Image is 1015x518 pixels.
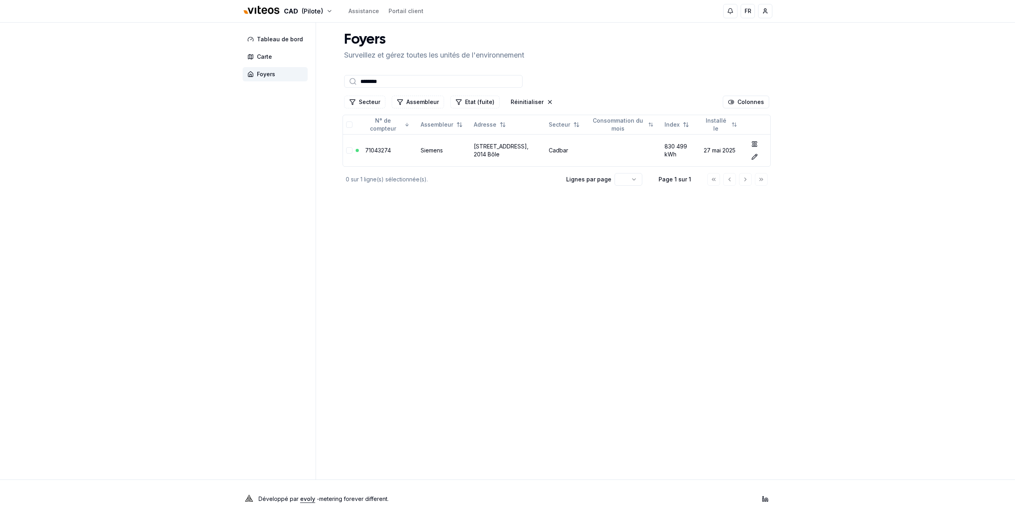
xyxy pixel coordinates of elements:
[344,96,385,108] button: Filtrer les lignes
[450,96,500,108] button: Filtrer les lignes
[416,118,467,131] button: Not sorted. Click to sort ascending.
[549,121,570,129] span: Secteur
[365,117,401,133] span: N° de compteur
[417,134,471,166] td: Siemens
[699,118,742,131] button: Not sorted. Click to sort ascending.
[284,6,298,16] span: CAD
[243,1,281,20] img: Viteos - CAD Logo
[701,134,745,166] td: 27 mai 2025
[257,35,303,43] span: Tableau de bord
[544,118,584,131] button: Not sorted. Click to sort ascending.
[243,67,311,81] a: Foyers
[300,495,315,502] a: evoly
[546,134,588,166] td: Cadbar
[243,50,311,64] a: Carte
[665,142,697,158] div: 830 499 kWh
[389,7,423,15] a: Portail client
[421,121,453,129] span: Assembleur
[723,96,769,108] button: Cocher les colonnes
[469,118,511,131] button: Not sorted. Click to sort ascending.
[586,118,659,131] button: Not sorted. Click to sort ascending.
[257,70,275,78] span: Foyers
[346,121,352,128] button: Tout sélectionner
[591,117,645,133] span: Consommation du mois
[243,32,311,46] a: Tableau de bord
[346,147,352,154] button: Sélectionner la ligne
[344,50,524,61] p: Surveillez et gérez toutes les unités de l'environnement
[365,147,391,154] a: 71043274
[704,117,728,133] span: Installé le
[665,121,680,129] span: Index
[243,493,255,505] img: Evoly Logo
[474,143,529,158] a: [STREET_ADDRESS], 2014 Bôle
[474,121,496,129] span: Adresse
[660,118,694,131] button: Not sorted. Click to sort ascending.
[566,175,611,183] p: Lignes par page
[243,3,333,20] button: CAD(Pilote)
[392,96,444,108] button: Filtrer les lignes
[344,32,524,48] h1: Foyers
[506,96,558,108] button: Réinitialiser les filtres
[745,7,751,15] span: FR
[259,493,389,505] p: Développé par - metering forever different .
[349,7,379,15] a: Assistance
[360,118,414,131] button: Sorted descending. Click to sort ascending.
[346,175,553,183] div: 0 sur 1 ligne(s) sélectionnée(s).
[301,6,323,16] span: (Pilote)
[655,175,695,183] div: Page 1 sur 1
[257,53,272,61] span: Carte
[741,4,755,18] button: FR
